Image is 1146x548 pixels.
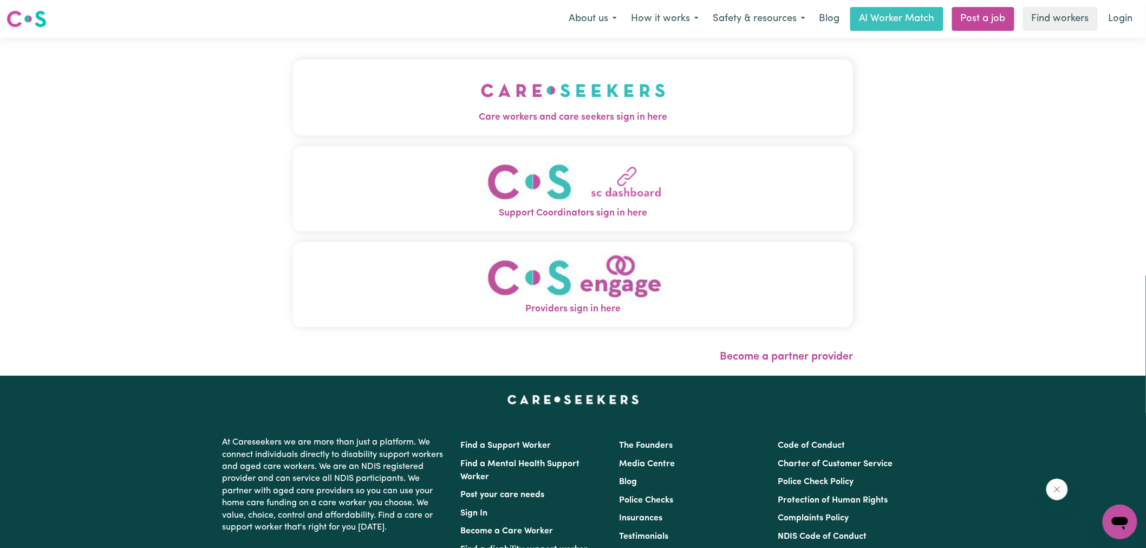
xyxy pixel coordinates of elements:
a: Post your care needs [460,491,544,499]
a: Careseekers home page [507,395,639,404]
a: NDIS Code of Conduct [778,532,867,541]
a: Careseekers logo [6,6,47,31]
a: Complaints Policy [778,514,849,523]
a: Find a Support Worker [460,441,551,450]
button: Support Coordinators sign in here [293,146,853,231]
a: Blog [812,7,846,31]
button: Providers sign in here [293,242,853,327]
span: Providers sign in here [293,302,853,316]
button: Safety & resources [706,8,812,30]
a: Blog [619,478,637,486]
img: Careseekers logo [6,9,47,29]
iframe: Close message [1046,479,1068,500]
a: Sign In [460,509,487,518]
span: Support Coordinators sign in here [293,206,853,220]
a: Become a Care Worker [460,527,553,536]
a: Login [1102,7,1140,31]
a: Police Check Policy [778,478,854,486]
a: Insurances [619,514,662,523]
a: Post a job [952,7,1014,31]
span: Need any help? [6,8,66,16]
a: The Founders [619,441,673,450]
a: Testimonials [619,532,668,541]
a: Code of Conduct [778,441,845,450]
span: Care workers and care seekers sign in here [293,110,853,125]
button: About us [562,8,624,30]
a: AI Worker Match [850,7,943,31]
button: Care workers and care seekers sign in here [293,60,853,135]
a: Become a partner provider [720,351,853,362]
a: Find a Mental Health Support Worker [460,460,579,481]
p: At Careseekers we are more than just a platform. We connect individuals directly to disability su... [222,432,447,538]
a: Charter of Customer Service [778,460,893,468]
a: Media Centre [619,460,675,468]
a: Police Checks [619,496,673,505]
a: Protection of Human Rights [778,496,888,505]
button: How it works [624,8,706,30]
a: Find workers [1023,7,1098,31]
iframe: Button to launch messaging window [1103,505,1137,539]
